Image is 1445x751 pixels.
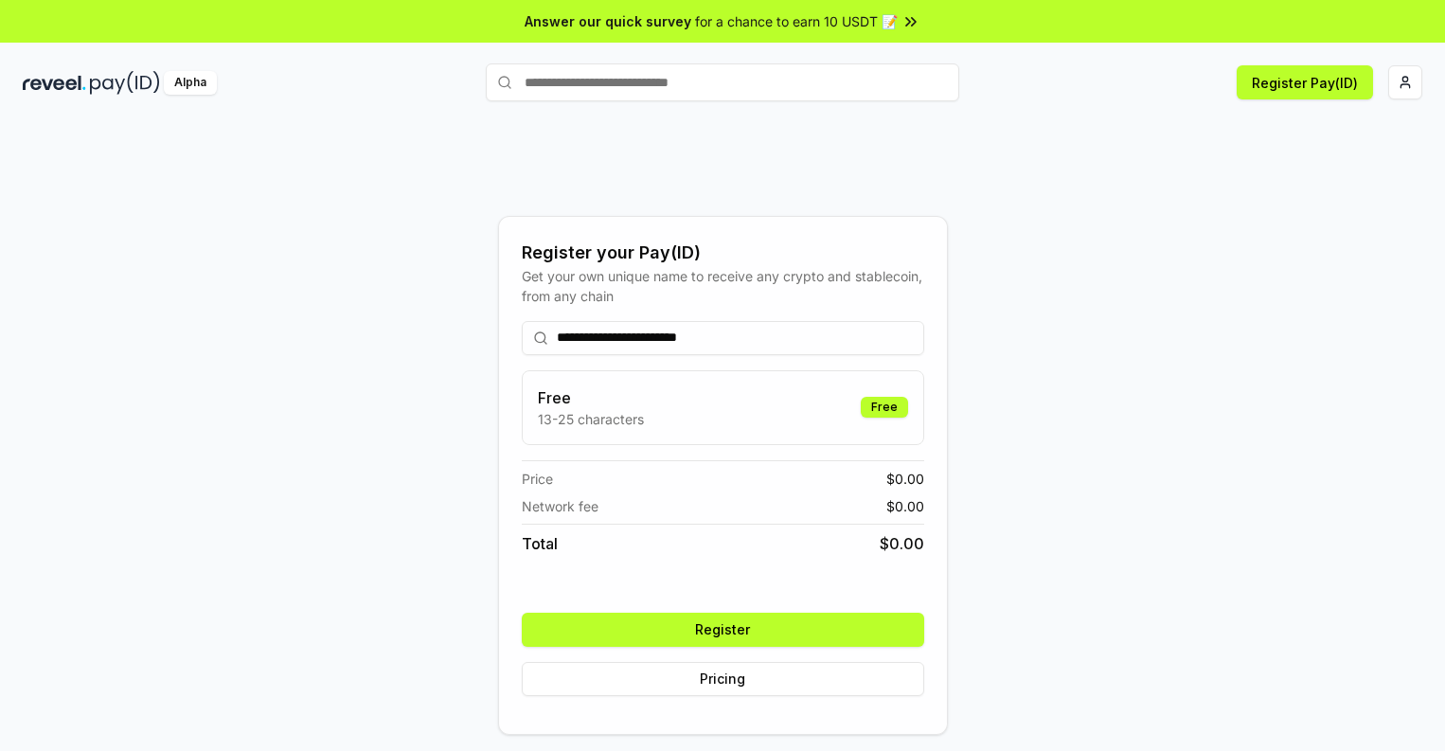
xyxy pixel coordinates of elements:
[522,496,598,516] span: Network fee
[522,240,924,266] div: Register your Pay(ID)
[522,662,924,696] button: Pricing
[525,11,691,31] span: Answer our quick survey
[164,71,217,95] div: Alpha
[522,266,924,306] div: Get your own unique name to receive any crypto and stablecoin, from any chain
[861,397,908,418] div: Free
[23,71,86,95] img: reveel_dark
[886,469,924,489] span: $ 0.00
[522,469,553,489] span: Price
[880,532,924,555] span: $ 0.00
[1237,65,1373,99] button: Register Pay(ID)
[522,613,924,647] button: Register
[538,409,644,429] p: 13-25 characters
[695,11,898,31] span: for a chance to earn 10 USDT 📝
[522,532,558,555] span: Total
[90,71,160,95] img: pay_id
[886,496,924,516] span: $ 0.00
[538,386,644,409] h3: Free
